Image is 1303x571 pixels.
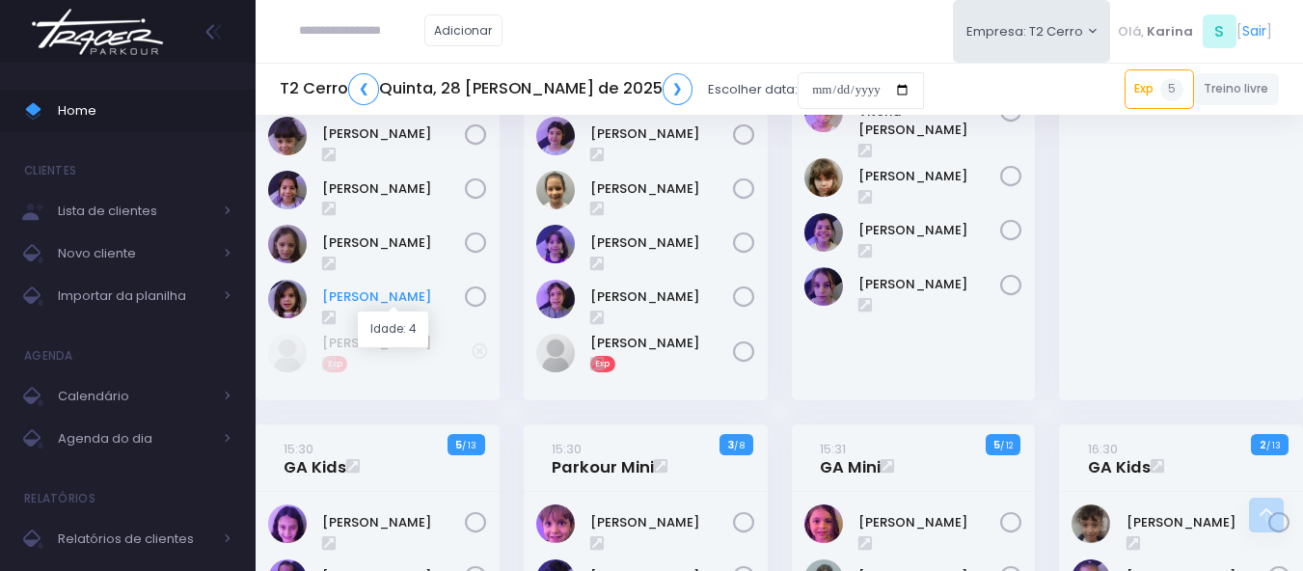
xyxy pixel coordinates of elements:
a: [PERSON_NAME] [590,179,733,199]
a: [PERSON_NAME] [858,275,1001,294]
img: Maria Ribeiro Martins [268,117,307,155]
a: ❯ [663,73,693,105]
span: S [1203,14,1236,48]
img: Maya Ribeiro Martins [268,225,307,263]
img: Sofia John [804,213,843,252]
span: Relatórios de clientes [58,527,212,552]
a: [PERSON_NAME] [322,513,465,532]
span: Importar da planilha [58,284,212,309]
img: Marina Árju Aragão Abreu [268,171,307,209]
h4: Clientes [24,151,76,190]
a: 15:30Parkour Mini [552,439,654,477]
strong: 5 [455,437,462,452]
img: Felipe Cardoso [536,504,575,543]
img: Bruna Quirino Sanches [268,504,307,543]
a: Sair [1242,21,1266,41]
small: / 13 [462,440,476,451]
div: [ ] [1110,10,1279,53]
a: Exp5 [1125,69,1194,108]
a: ❮ [348,73,379,105]
a: 16:30GA Kids [1088,439,1151,477]
a: [PERSON_NAME] [590,287,733,307]
a: [PERSON_NAME] [590,513,733,532]
small: / 13 [1266,440,1281,451]
img: chloé torres barreto barbosa [536,334,575,372]
a: [PERSON_NAME] [590,233,733,253]
h5: T2 Cerro Quinta, 28 [PERSON_NAME] de 2025 [280,73,692,105]
span: Karina [1147,22,1193,41]
img: chloé torres barreto barbosa [268,334,307,372]
h4: Agenda [24,337,73,375]
small: / 12 [1000,440,1013,451]
small: / 8 [734,440,745,451]
img: Maya Viana [536,171,575,209]
a: [PERSON_NAME] [1127,513,1269,532]
a: [PERSON_NAME] [858,167,1001,186]
a: Treino livre [1194,73,1280,105]
small: 16:30 [1088,440,1118,458]
span: Lista de clientes [58,199,212,224]
div: Idade: 4 [358,312,428,347]
img: Teresa Navarro Cortez [268,280,307,318]
a: [PERSON_NAME] [322,287,465,307]
a: [PERSON_NAME] [858,221,1001,240]
small: 15:30 [284,440,313,458]
img: Nina Carletto Barbosa [804,158,843,197]
img: Olivia Chiesa [536,280,575,318]
a: [PERSON_NAME] [858,513,1001,532]
span: Olá, [1118,22,1144,41]
a: [PERSON_NAME] [590,124,733,144]
span: Home [58,98,231,123]
a: [PERSON_NAME] [322,334,472,353]
img: Carolina Costa [1072,504,1110,543]
strong: 3 [727,437,734,452]
img: VIOLETA GIMENEZ VIARD DE AGUIAR [804,267,843,306]
strong: 5 [993,437,1000,452]
img: Felipa Campos Estevam [804,504,843,543]
span: 5 [1160,78,1183,101]
div: Escolher data: [280,68,924,112]
a: Adicionar [424,14,503,46]
small: 15:30 [552,440,582,458]
h4: Relatórios [24,479,95,518]
small: 15:31 [820,440,846,458]
img: Nina Elias [536,225,575,263]
strong: 2 [1260,437,1266,452]
span: Novo cliente [58,241,212,266]
a: [PERSON_NAME] [322,124,465,144]
span: Agenda do dia [58,426,212,451]
a: 15:31GA Mini [820,439,881,477]
span: Calendário [58,384,212,409]
a: [PERSON_NAME] [590,334,733,353]
img: Martina Fernandes Grimaldi [536,117,575,155]
a: [PERSON_NAME] [322,233,465,253]
a: [PERSON_NAME] [322,179,465,199]
a: 15:30GA Kids [284,439,346,477]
